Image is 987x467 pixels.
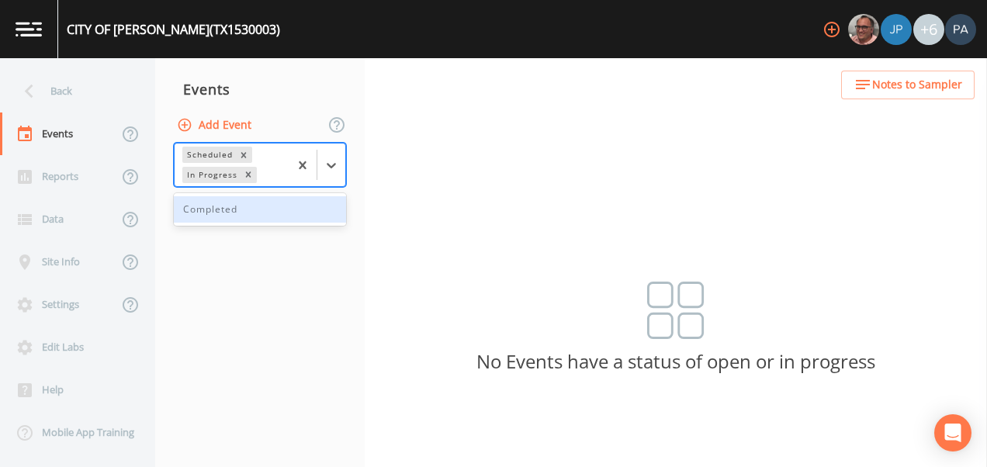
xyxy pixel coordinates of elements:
img: b17d2fe1905336b00f7c80abca93f3e1 [945,14,976,45]
div: Open Intercom Messenger [934,414,971,451]
div: Joshua gere Paul [880,14,913,45]
div: Completed [174,196,346,223]
div: CITY OF [PERSON_NAME] (TX1530003) [67,20,280,39]
img: svg%3e [647,282,705,339]
div: Events [155,70,365,109]
span: Notes to Sampler [872,75,962,95]
div: In Progress [182,167,240,183]
p: No Events have a status of open or in progress [365,355,987,368]
img: e2d790fa78825a4bb76dcb6ab311d44c [848,14,879,45]
img: logo [16,22,42,36]
div: Mike Franklin [847,14,880,45]
div: +6 [913,14,944,45]
div: Scheduled [182,147,235,163]
button: Notes to Sampler [841,71,975,99]
button: Add Event [174,111,258,140]
div: Remove In Progress [240,167,257,183]
img: 41241ef155101aa6d92a04480b0d0000 [881,14,912,45]
div: Remove Scheduled [235,147,252,163]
